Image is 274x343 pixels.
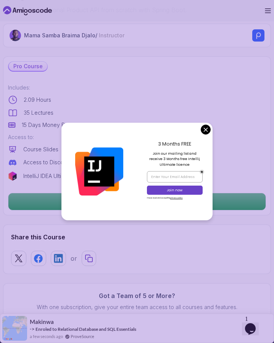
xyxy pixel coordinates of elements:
span: Instructor [99,32,124,38]
p: 2.09 Hours [24,96,51,104]
iframe: chat widget [242,313,266,335]
img: provesource social proof notification image [2,316,27,341]
span: -> [30,326,35,332]
a: Enroled to Relational Database and SQL Essentials [35,326,136,332]
p: Access to Discord Group [23,159,87,166]
span: a few seconds ago [30,333,63,340]
h3: Got a Team of 5 or More? [11,291,263,300]
p: Course Slides [23,146,58,153]
p: 35 Lectures [24,109,53,117]
img: Nelson Djalo [10,30,21,41]
p: Access to: [8,133,266,141]
p: IntelliJ IDEA Ultimate [23,172,73,180]
img: jetbrains logo [8,171,17,181]
p: or [71,254,77,263]
button: Continue [8,193,266,210]
p: Pro Course [9,62,47,71]
h2: Share this Course [11,232,263,242]
a: ProveSource [71,333,94,340]
button: Open Menu [265,8,271,13]
p: Includes: [8,84,266,91]
p: Continue [8,193,266,210]
p: With one subscription, give your entire team access to all courses and features. [11,303,263,311]
p: 15 Days Money Back Guaranteed [22,121,105,129]
p: Mama Samba Braima Djalo / [24,32,124,39]
span: Makinwa [30,319,54,325]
